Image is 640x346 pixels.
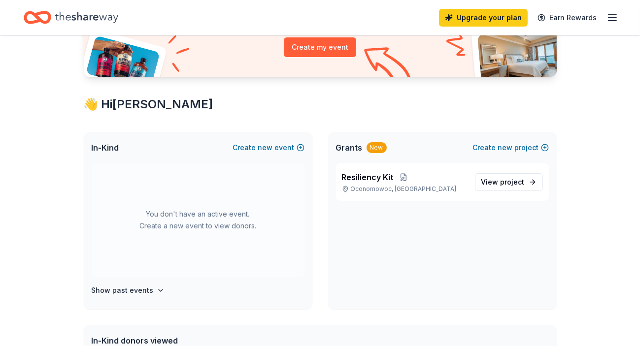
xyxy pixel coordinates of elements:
[501,178,525,186] span: project
[481,176,525,188] span: View
[342,171,394,183] span: Resiliency Kit
[284,37,356,57] button: Create my event
[439,9,528,27] a: Upgrade your plan
[84,96,557,112] div: 👋 Hi [PERSON_NAME]
[475,173,543,191] a: View project
[258,142,273,154] span: new
[498,142,513,154] span: new
[24,6,118,29] a: Home
[473,142,549,154] button: Createnewproject
[92,284,165,296] button: Show past events
[92,163,304,277] div: You don't have an active event. Create a new event to view donors.
[367,142,387,153] div: New
[336,142,363,154] span: Grants
[532,9,603,27] a: Earn Rewards
[92,142,119,154] span: In-Kind
[233,142,304,154] button: Createnewevent
[92,284,154,296] h4: Show past events
[364,47,413,84] img: Curvy arrow
[342,185,467,193] p: Oconomowoc, [GEOGRAPHIC_DATA]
